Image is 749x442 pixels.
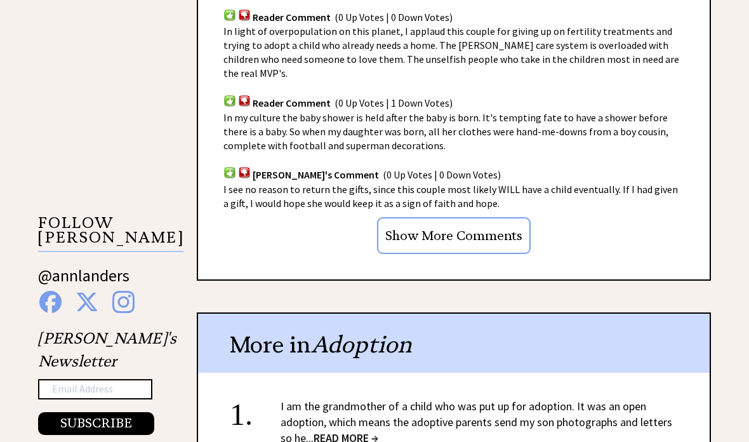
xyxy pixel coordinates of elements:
span: (0 Up Votes | 0 Down Votes) [383,168,501,181]
span: In my culture the baby shower is held after the baby is born. It's tempting fate to have a shower... [223,111,668,152]
span: Adoption [311,330,412,359]
span: (0 Up Votes | 0 Down Votes) [335,11,453,23]
img: instagram%20blue.png [112,291,135,313]
p: FOLLOW [PERSON_NAME] [38,216,183,252]
div: More in [198,314,710,373]
div: [PERSON_NAME]'s Newsletter [38,327,176,435]
img: x%20blue.png [76,291,98,313]
a: @annlanders [38,265,129,298]
img: facebook%20blue.png [39,291,62,313]
img: votdown.png [238,95,251,107]
span: I see no reason to return the gifts, since this couple most likely WILL have a child eventually. ... [223,183,678,210]
span: [PERSON_NAME]'s Comment [253,168,379,181]
img: votup.png [223,95,236,107]
img: votdown.png [238,166,251,178]
button: SUBSCRIBE [38,412,154,435]
span: In light of overpopulation on this planet, I applaud this couple for giving up on fertility treat... [223,25,679,79]
span: (0 Up Votes | 1 Down Votes) [335,97,453,109]
div: 1. [230,398,281,422]
span: Reader Comment [253,97,331,109]
input: Email Address [38,379,152,399]
input: Show More Comments [377,217,531,254]
img: votup.png [223,166,236,178]
span: Reader Comment [253,11,331,23]
img: votdown.png [238,9,251,21]
img: votup.png [223,9,236,21]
